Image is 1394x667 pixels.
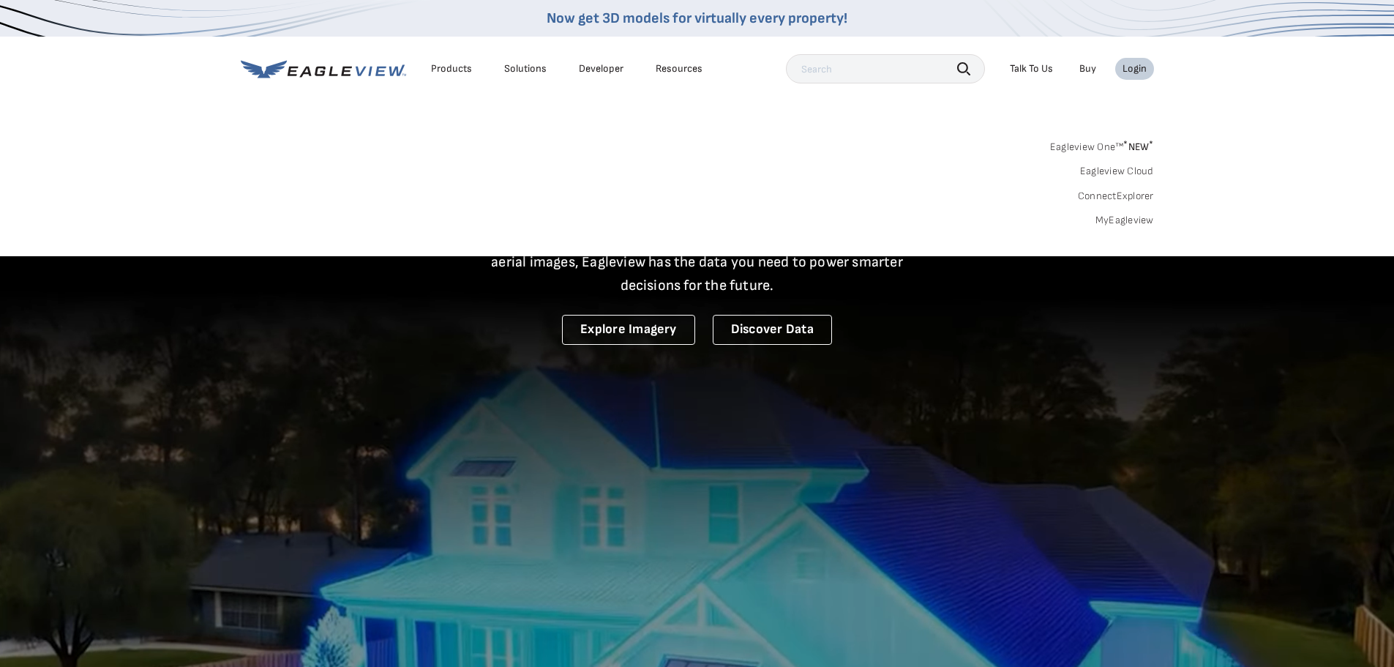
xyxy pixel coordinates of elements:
[473,227,921,297] p: A new era starts here. Built on more than 3.5 billion high-resolution aerial images, Eagleview ha...
[579,62,623,75] a: Developer
[1010,62,1053,75] div: Talk To Us
[1123,62,1147,75] div: Login
[1050,136,1154,153] a: Eagleview One™*NEW*
[786,54,985,83] input: Search
[431,62,472,75] div: Products
[713,315,832,345] a: Discover Data
[1078,190,1154,203] a: ConnectExplorer
[1080,165,1154,178] a: Eagleview Cloud
[562,315,695,345] a: Explore Imagery
[656,62,702,75] div: Resources
[547,10,847,27] a: Now get 3D models for virtually every property!
[1123,141,1153,153] span: NEW
[504,62,547,75] div: Solutions
[1095,214,1154,227] a: MyEagleview
[1079,62,1096,75] a: Buy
